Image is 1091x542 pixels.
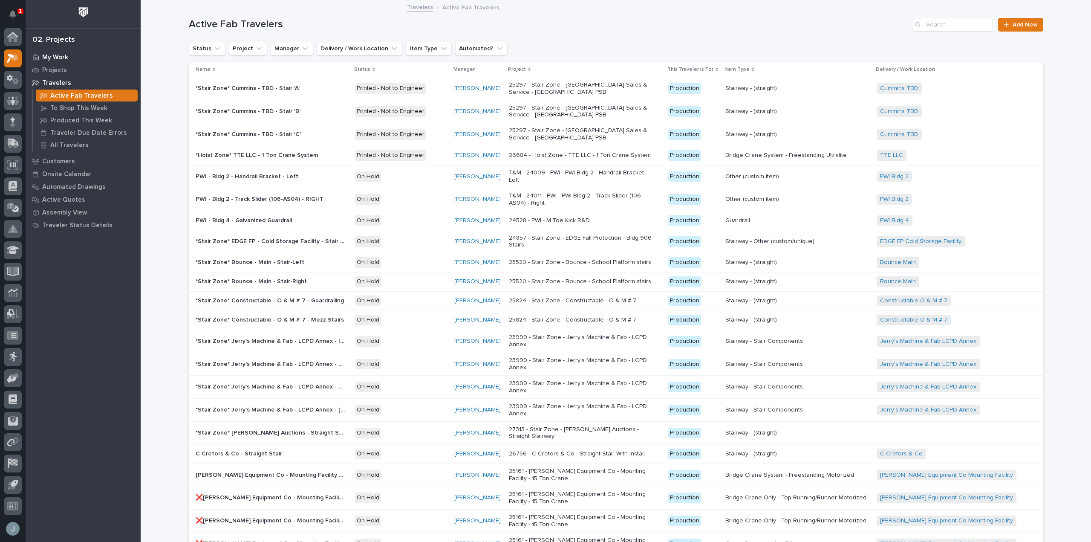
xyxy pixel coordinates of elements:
p: 23999 - Stair Zone - Jerry's Machine & Fab - LCPD Annex [509,357,658,371]
p: Stairway - (straight) [725,449,779,458]
p: Other (custom item) [725,171,781,180]
a: Jerry's Machine & Fab LCPD Annex [880,406,976,414]
div: On Hold [355,171,381,182]
p: Delivery / Work Location [876,65,935,74]
a: Projects [26,64,141,76]
button: users-avatar [4,520,22,538]
div: Production [668,315,701,325]
img: Workspace Logo [75,4,91,20]
div: Printed - Not to Engineer [355,150,426,161]
a: Onsite Calendar [26,168,141,180]
p: ❌[PERSON_NAME] Equipment Co - Mounting Facility - Bridge #1 [196,493,346,501]
p: Bridge Crane System - Freestanding Motorized [725,470,856,479]
p: Produced This Week [50,117,112,125]
p: 25520 - Stair Zone - Bounce - School Platform stairs [509,259,658,266]
tr: PWI - Bldg 2 - Track Slider (106-AS04) - RIGHTPWI - Bldg 2 - Track Slider (106-AS04) - RIGHT On H... [189,188,1043,211]
a: To Shop This Week [33,102,141,114]
button: Project [229,42,267,55]
div: Production [668,336,701,347]
div: Production [668,171,701,182]
tr: *Stair Zone* Jerry's Machine & Fab - LCPD Annex - East Stairway - REVISED*Stair Zone* Jerry's Mac... [189,353,1043,376]
a: Bounce Main [880,259,916,266]
a: [PERSON_NAME] [454,297,501,304]
div: On Hold [355,276,381,287]
p: Customers [42,158,75,165]
a: C Cretors & Co [880,450,923,458]
div: On Hold [355,470,381,481]
a: Travelers [26,76,141,89]
div: On Hold [355,516,381,526]
div: Printed - Not to Engineer [355,106,426,117]
p: Traveler Due Date Errors [50,129,127,137]
p: This Traveler is For [667,65,713,74]
tr: *Stair Zone* [PERSON_NAME] Auctions - Straight Stairway*Stair Zone* [PERSON_NAME] Auctions - Stra... [189,421,1043,444]
div: Production [668,257,701,268]
a: Produced This Week [33,114,141,126]
div: On Hold [355,336,381,347]
a: [PERSON_NAME] [454,238,501,245]
div: On Hold [355,449,381,459]
p: 23999 - Stair Zone - Jerry's Machine & Fab - LCPD Annex [509,334,658,348]
p: *Stair Zone* Jerry's Machine & Fab - LCPD Annex - East Stairway - REVISED [196,359,346,368]
p: *Stair Zone* Jerry's Machine & Fab - LCPD Annex - South Stairway - REVISED [196,405,346,414]
p: 25161 - [PERSON_NAME] Equipment Co - Mounting Facility - 15 Ton Crane [509,491,658,505]
p: *Stair Zone* [PERSON_NAME] Auctions - Straight Stairway [196,428,346,437]
p: Stairway - (straight) [725,276,779,285]
a: Automated Drawings [26,180,141,193]
tr: *Stair Zone* Cummins - TBD - Stair 'B'*Stair Zone* Cummins - TBD - Stair 'B' Printed - Not to Eng... [189,100,1043,123]
p: Bridge Crane Only - Top Running/Runner Motorized [725,516,868,525]
button: Notifications [4,5,22,23]
p: C Cretors & Co - Straight Stair [196,449,284,458]
div: On Hold [355,194,381,205]
p: Stairway - (straight) [725,106,779,115]
button: Automated? [455,42,508,55]
div: Production [668,470,701,481]
a: PWI Bldg 2 [880,196,909,203]
a: Customers [26,155,141,168]
p: *Stair Zone* EDGE FP - Cold Storage Facility - Stair & Ship Ladder [196,236,346,245]
p: Item Type [724,65,750,74]
a: [PERSON_NAME] [454,429,501,437]
tr: PWI - Bldg 2 - Handrail Bracket - LeftPWI - Bldg 2 - Handrail Bracket - Left On Hold[PERSON_NAME]... [189,165,1043,188]
div: On Hold [355,382,381,392]
a: Jerry's Machine & Fab LCPD Annex [880,361,976,368]
a: Travelers [407,2,433,12]
p: 25297 - Stair Zone - [GEOGRAPHIC_DATA] Sales & Service - [GEOGRAPHIC_DATA] PSB [509,81,658,96]
a: [PERSON_NAME] [454,383,501,391]
a: [PERSON_NAME] [454,85,501,92]
a: Constructable O & M # 7 [880,297,947,304]
button: Delivery / Work Location [317,42,402,55]
a: Assembly View [26,206,141,219]
a: [PERSON_NAME] [454,338,501,345]
p: 23999 - Stair Zone - Jerry's Machine & Fab - LCPD Annex [509,403,658,417]
p: Assembly View [42,209,87,217]
a: All Travelers [33,139,141,151]
p: Stairway - Stair Components [725,336,805,345]
p: T&M - 24009 - PWI - PWI Bldg 2 - Handrail Bracket - Left [509,169,658,184]
div: 02. Projects [32,35,75,45]
p: Project [508,65,526,74]
a: [PERSON_NAME] [454,517,501,525]
p: Other (custom item) [725,194,781,203]
a: My Work [26,51,141,64]
p: To Shop This Week [50,104,107,112]
p: 25297 - Stair Zone - [GEOGRAPHIC_DATA] Sales & Service - [GEOGRAPHIC_DATA] PSB [509,127,658,142]
p: 26684 - Hoist Zone - TTE LLC - 1 Ton Crane System [509,152,658,159]
a: [PERSON_NAME] [454,108,501,115]
div: Printed - Not to Engineer [355,129,426,140]
a: TTE LLC [880,152,903,159]
p: *Stair Zone* Cummins - TBD - Stair 'B' [196,106,302,115]
a: [PERSON_NAME] Equipment Co Mounting Facility [880,517,1013,525]
div: Production [668,516,701,526]
p: PWI - Bldg 4 - Galvanized Guardrail [196,215,294,224]
tr: [PERSON_NAME] Equipment Co - Mounting Facility - 15 Ton Crane System[PERSON_NAME] Equipment Co - ... [189,464,1043,487]
div: Production [668,215,701,226]
div: Production [668,129,701,140]
a: [PERSON_NAME] [454,494,501,501]
tr: ❌[PERSON_NAME] Equipment Co - Mounting Facility - Bridge #1❌[PERSON_NAME] Equipment Co - Mounting... [189,487,1043,510]
p: Stairway - Stair Components [725,382,805,391]
p: Traveler Status Details [42,222,113,229]
p: My Work [42,54,68,61]
p: 24528 - PWI - M Toe Kick R&D [509,217,658,224]
p: 25161 - [PERSON_NAME] Equipment Co - Mounting Facility - 15 Ton Crane [509,514,658,528]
